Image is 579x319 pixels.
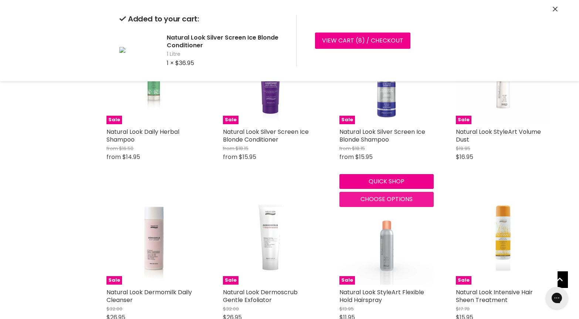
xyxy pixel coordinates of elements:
span: $32.00 [106,305,122,312]
img: Natural Look StyleArt Flexible Hold Hairspray [339,190,434,285]
span: $18.15 [236,145,248,152]
a: Natural Look Intensive Hair Sheen TreatmentSale [456,190,550,285]
span: $15.95 [355,153,373,161]
img: Natural Look Silver Screen Ice Blonde Conditioner [119,47,125,53]
span: $13.95 [339,305,354,312]
img: Natural Look Dermoscrub Gentle Exfoliator [223,190,317,285]
a: Natural Look Intensive Hair Sheen Treatment [456,288,533,304]
span: $16.95 [456,153,473,161]
span: Sale [106,276,122,285]
span: Sale [456,276,471,285]
span: $36.95 [175,59,194,67]
span: Sale [339,116,355,124]
span: Sale [339,276,355,285]
a: View cart (8) / Checkout [315,33,410,49]
span: $15.95 [239,153,256,161]
span: $14.95 [122,153,140,161]
a: Natural Look StyleArt Volume Dust [456,128,541,144]
h2: Added to your cart: [119,15,284,23]
span: Sale [223,276,238,285]
a: Natural Look Dermomilk Daily Cleanser [106,288,192,304]
span: $18.15 [352,145,365,152]
h2: Natural Look Silver Screen Ice Blonde Conditioner [167,34,284,49]
span: from [106,145,118,152]
span: from [223,145,234,152]
iframe: Gorgias live chat messenger [542,284,572,312]
span: Choose options [360,195,413,203]
span: $17.70 [456,305,470,312]
a: Natural Look StyleArt Flexible Hold HairspraySale [339,190,434,285]
a: Natural Look Silver Screen Ice Blonde Conditioner [223,128,309,144]
a: Natural Look Dermoscrub Gentle Exfoliator [223,288,298,304]
span: from [106,153,121,161]
button: Close [553,6,558,13]
span: 1 Litre [167,51,284,58]
button: Quick shop [339,174,434,189]
a: Natural Look Dermomilk Daily CleanserSale [106,190,201,285]
span: Sale [456,116,471,124]
a: Natural Look Silver Screen Ice Blonde Shampoo [339,128,425,144]
button: Choose options [339,192,434,207]
a: Natural Look Dermoscrub Gentle ExfoliatorSale [223,190,317,285]
span: from [339,153,354,161]
img: Natural Look Intensive Hair Sheen Treatment [471,190,534,285]
span: $19.95 [456,145,470,152]
span: Sale [223,116,238,124]
span: from [223,153,237,161]
img: Natural Look Dermomilk Daily Cleanser [106,190,201,285]
a: Natural Look Daily Herbal Shampoo [106,128,179,144]
span: from [339,145,351,152]
span: 1 × [167,59,174,67]
span: $32.00 [223,305,239,312]
a: Natural Look StyleArt Flexible Hold Hairspray [339,288,424,304]
span: 8 [358,36,362,45]
span: $16.50 [119,145,133,152]
span: Sale [106,116,122,124]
